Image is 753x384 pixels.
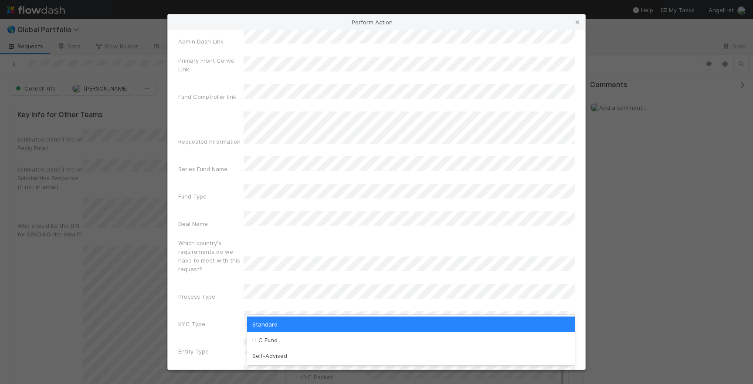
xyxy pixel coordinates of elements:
label: Requested Information [178,137,241,146]
div: Standard [247,317,575,332]
label: Fund Comptroller link [178,92,236,101]
div: Perform Action [168,14,585,30]
label: Deal Name [178,219,208,228]
div: Self-Advised [247,348,575,364]
label: Entity Type [178,347,209,356]
label: Fund Type [178,192,207,201]
label: KYC Type [178,320,205,328]
label: Primary Front Convo Link [178,56,244,74]
label: Which country's requirements do we have to meet with this request? [178,239,244,273]
label: Series Fund Name [178,165,227,173]
label: Admin Dash Link [178,37,224,46]
label: Process Type [178,292,215,301]
div: LLC Fund [247,332,575,348]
